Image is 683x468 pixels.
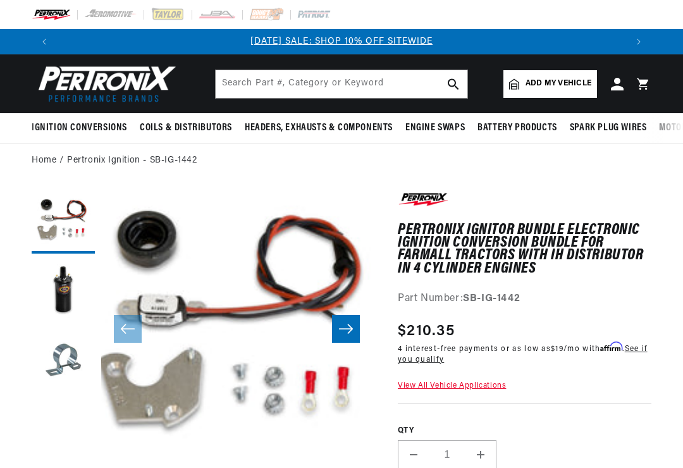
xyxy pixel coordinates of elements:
[503,70,597,98] a: Add my vehicle
[57,35,626,49] div: 1 of 3
[626,29,651,54] button: Translation missing: en.sections.announcements.next_announcement
[398,224,651,276] h1: PerTronix Ignitor Bundle Electronic Ignition Conversion Bundle for Farmall Tractors with IH Distr...
[398,382,506,390] a: View All Vehicle Applications
[398,345,648,364] a: See if you qualify - Learn more about Affirm Financing (opens in modal)
[32,121,127,135] span: Ignition Conversions
[570,121,647,135] span: Spark Plug Wires
[32,190,95,254] button: Load image 1 in gallery view
[114,315,142,343] button: Slide left
[67,154,197,168] a: Pertronix Ignition - SB-IG-1442
[216,70,467,98] input: Search Part #, Category or Keyword
[600,342,622,352] span: Affirm
[140,121,232,135] span: Coils & Distributors
[32,29,57,54] button: Translation missing: en.sections.announcements.previous_announcement
[398,343,651,366] p: 4 interest-free payments or as low as /mo with .
[463,293,520,304] strong: SB-IG-1442
[563,113,653,143] summary: Spark Plug Wires
[245,121,393,135] span: Headers, Exhausts & Components
[405,121,465,135] span: Engine Swaps
[551,345,563,353] span: $19
[57,35,626,49] div: Announcement
[526,78,591,90] span: Add my vehicle
[477,121,557,135] span: Battery Products
[32,62,177,106] img: Pertronix
[32,190,372,468] media-gallery: Gallery Viewer
[32,113,133,143] summary: Ignition Conversions
[471,113,563,143] summary: Battery Products
[250,37,433,46] a: [DATE] SALE: SHOP 10% OFF SITEWIDE
[32,329,95,393] button: Load image 3 in gallery view
[32,260,95,323] button: Load image 2 in gallery view
[399,113,471,143] summary: Engine Swaps
[398,320,455,343] span: $210.35
[32,154,651,168] nav: breadcrumbs
[440,70,467,98] button: search button
[32,154,56,168] a: Home
[398,426,651,436] label: QTY
[332,315,360,343] button: Slide right
[133,113,238,143] summary: Coils & Distributors
[398,291,651,307] div: Part Number:
[238,113,399,143] summary: Headers, Exhausts & Components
